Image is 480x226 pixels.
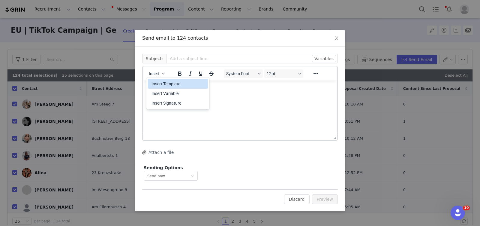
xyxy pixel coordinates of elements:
[224,69,263,78] button: Fonts
[311,69,321,78] button: Reveal or hide additional toolbar items
[151,80,205,87] div: Insert Template
[142,35,338,41] div: Send email to 124 contacts
[148,98,208,108] div: Insert Signature
[147,174,165,178] span: Send now
[148,79,208,89] div: Insert Template
[142,54,166,63] span: Subject:
[148,89,208,98] div: Insert Variable
[185,69,195,78] button: Italic
[196,69,206,78] button: Underline
[151,99,205,107] div: Insert Signature
[463,206,470,210] span: 10
[226,71,256,76] span: System Font
[149,71,160,76] span: Insert
[143,81,337,133] iframe: Rich Text Area
[190,174,194,178] i: icon: down
[206,69,216,78] button: Strikethrough
[328,30,345,47] button: Close
[144,165,183,170] span: Sending Options
[142,148,174,156] button: Attach a file
[175,69,185,78] button: Bold
[312,194,338,204] button: Preview
[267,71,296,76] span: 12pt
[151,90,205,97] div: Insert Variable
[334,36,339,41] i: icon: close
[264,69,303,78] button: Font sizes
[166,54,338,63] input: Add a subject line
[451,206,465,220] iframe: Intercom live chat
[284,194,310,204] button: Discard
[331,133,337,140] div: Press the Up and Down arrow keys to resize the editor.
[146,69,167,78] button: Insert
